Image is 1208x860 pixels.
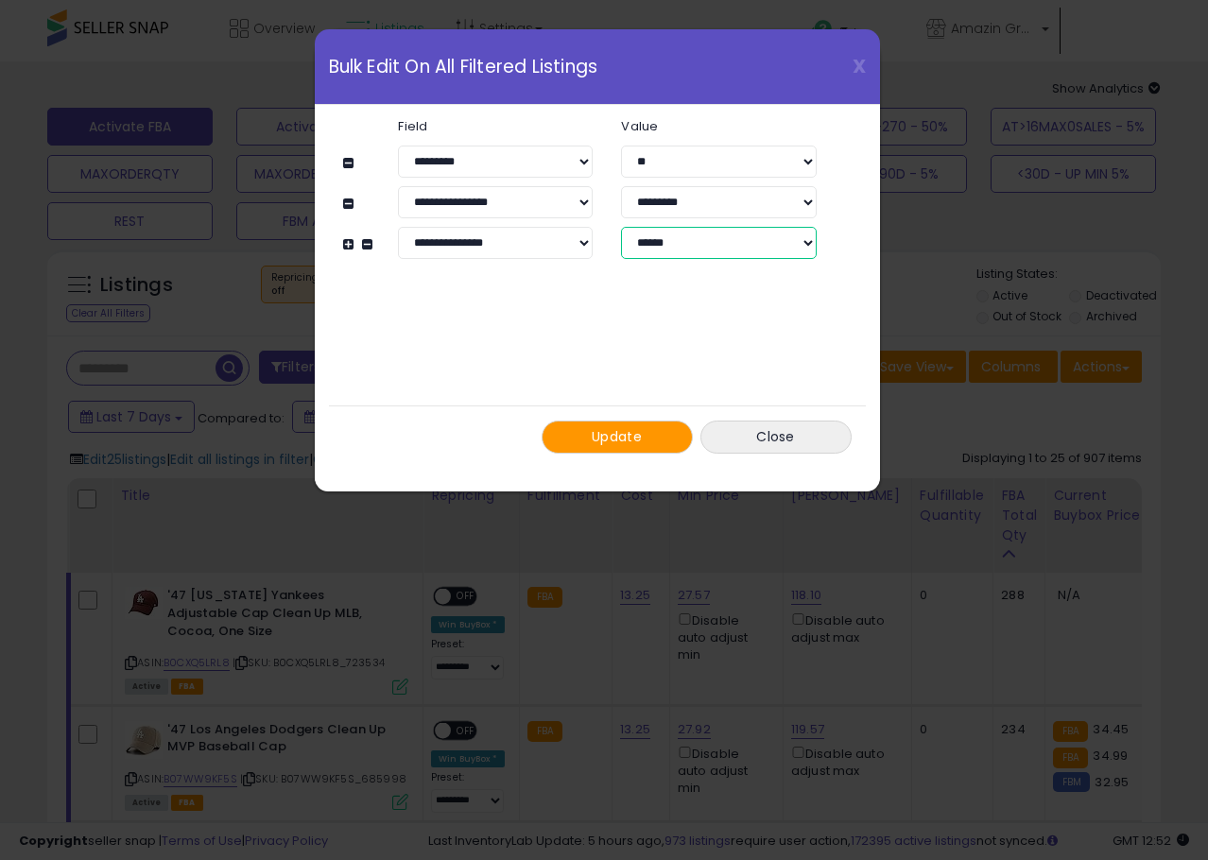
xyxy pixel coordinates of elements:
[853,53,866,79] span: X
[607,120,830,132] label: Value
[700,421,852,454] button: Close
[592,427,642,446] span: Update
[329,58,598,76] span: Bulk Edit On All Filtered Listings
[384,120,607,132] label: Field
